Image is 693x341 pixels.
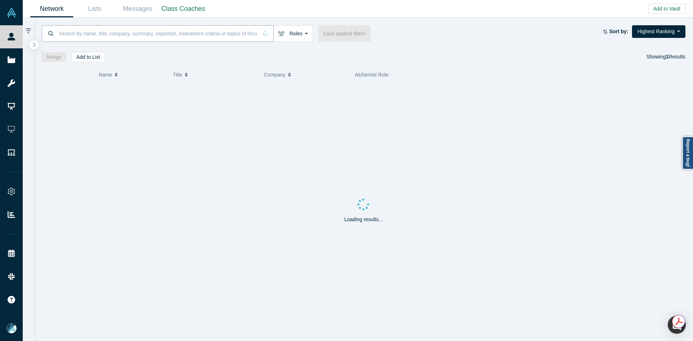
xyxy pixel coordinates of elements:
a: Network [30,0,73,17]
button: Title [173,67,256,82]
button: Add to Vault [648,4,685,14]
img: Alchemist Vault Logo [6,8,17,18]
span: Company [264,67,286,82]
span: Results [666,54,685,60]
p: Loading results... [344,216,383,223]
button: Merge [42,52,66,62]
button: Save applied filters [318,25,371,42]
span: Name [99,67,112,82]
a: Class Coaches [159,0,208,17]
a: Report a bug! [682,136,693,170]
button: Roles [273,25,313,42]
span: Title [173,67,182,82]
button: Name [99,67,165,82]
div: Showing [646,52,685,62]
span: Alchemist Role [355,72,388,78]
a: Lists [73,0,116,17]
strong: 1 [666,54,669,60]
input: Search by name, title, company, summary, expertise, investment criteria or topics of focus [58,25,258,42]
img: Mia Scott's Account [6,323,17,333]
strong: Sort by: [609,29,628,34]
button: Add to List [71,52,105,62]
a: Messages [116,0,159,17]
button: Highest Ranking [632,25,685,38]
button: Company [264,67,347,82]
